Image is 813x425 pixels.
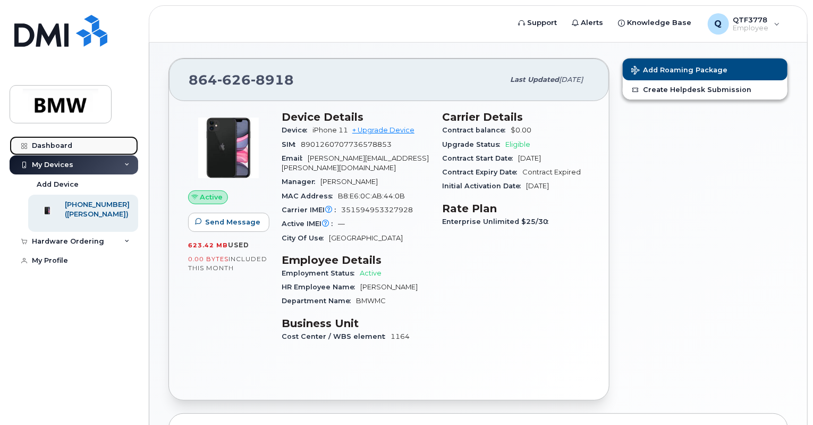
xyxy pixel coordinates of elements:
[282,111,429,123] h3: Device Details
[282,154,429,172] span: [PERSON_NAME][EMAIL_ADDRESS][PERSON_NAME][DOMAIN_NAME]
[628,18,692,28] span: Knowledge Base
[623,80,787,99] a: Create Helpdesk Submission
[282,192,338,200] span: MAC Address
[251,72,294,88] span: 8918
[197,116,260,180] img: iPhone_11.jpg
[312,126,348,134] span: iPhone 11
[217,72,251,88] span: 626
[733,24,769,32] span: Employee
[228,241,249,249] span: used
[526,182,549,190] span: [DATE]
[360,283,418,291] span: [PERSON_NAME]
[188,255,228,263] span: 0.00 Bytes
[360,269,382,277] span: Active
[510,76,559,84] span: Last updated
[391,332,410,340] span: 1164
[320,178,378,186] span: [PERSON_NAME]
[518,154,541,162] span: [DATE]
[329,234,403,242] span: [GEOGRAPHIC_DATA]
[631,66,727,76] span: Add Roaming Package
[200,192,223,202] span: Active
[282,126,312,134] span: Device
[338,220,345,228] span: —
[282,234,329,242] span: City Of Use
[341,206,413,214] span: 351594953327928
[188,213,269,232] button: Send Message
[442,182,526,190] span: Initial Activation Date
[442,168,522,176] span: Contract Expiry Date
[301,140,392,148] span: 8901260707736578853
[511,126,531,134] span: $0.00
[189,72,294,88] span: 864
[282,154,308,162] span: Email
[282,178,320,186] span: Manager
[442,218,554,226] span: Enterprise Unlimited $25/30
[700,13,787,35] div: QTF3778
[282,269,360,277] span: Employment Status
[205,217,260,227] span: Send Message
[188,241,228,249] span: 623.42 MB
[282,220,338,228] span: Active IMEI
[505,140,530,148] span: Eligible
[338,192,405,200] span: B8:E6:0C:AB:44:0B
[623,59,787,80] button: Add Roaming Package
[767,379,805,417] iframe: Messenger Launcher
[565,12,611,34] a: Alerts
[522,168,581,176] span: Contract Expired
[356,297,386,305] span: BMWMC
[442,111,590,123] h3: Carrier Details
[733,15,769,24] span: QTF3778
[511,12,565,34] a: Support
[442,202,590,215] h3: Rate Plan
[442,140,505,148] span: Upgrade Status
[282,206,341,214] span: Carrier IMEI
[611,12,699,34] a: Knowledge Base
[442,126,511,134] span: Contract balance
[581,18,604,28] span: Alerts
[282,332,391,340] span: Cost Center / WBS element
[282,297,356,305] span: Department Name
[559,76,583,84] span: [DATE]
[282,283,360,291] span: HR Employee Name
[282,140,301,148] span: SIM
[282,317,429,330] h3: Business Unit
[715,18,722,30] span: Q
[528,18,557,28] span: Support
[442,154,518,162] span: Contract Start Date
[352,126,414,134] a: + Upgrade Device
[282,254,429,266] h3: Employee Details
